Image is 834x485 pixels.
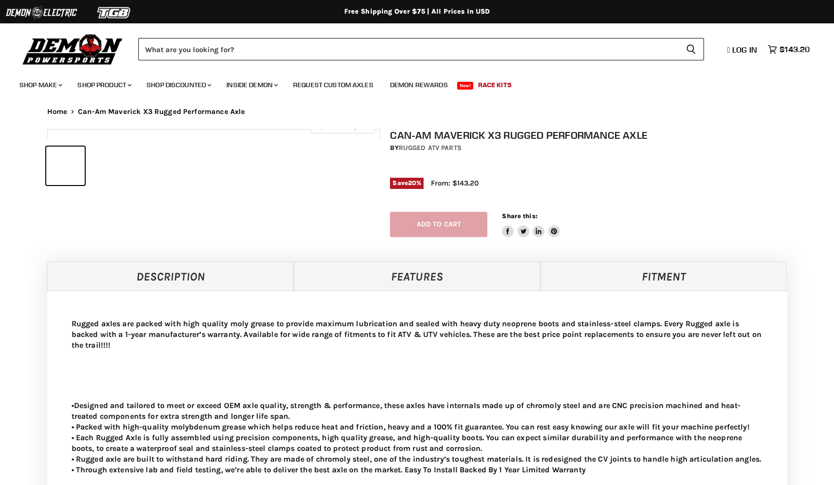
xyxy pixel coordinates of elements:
[399,144,462,152] a: Rugged ATV Parts
[139,75,217,95] a: Shop Discounted
[779,45,810,54] span: $143.20
[138,38,678,60] input: Search
[72,318,763,351] p: Rugged axles are packed with high quality moly grease to provide maximum lubrication and sealed w...
[471,75,519,95] a: Race Kits
[138,38,704,60] form: Product
[457,82,474,90] span: New!
[219,75,284,95] a: Inside Demon
[763,42,815,56] a: $143.20
[47,261,294,291] a: Description
[383,75,455,95] a: Demon Rewards
[390,143,797,153] div: by
[723,45,763,54] a: Log in
[12,75,68,95] a: Shop Make
[390,129,797,141] h1: Can-Am Maverick X3 Rugged Performance Axle
[390,178,424,188] span: Save %
[70,75,137,95] a: Shop Product
[294,261,540,291] a: Features
[540,261,787,291] a: Fitment
[431,179,479,187] span: From: $143.20
[315,123,370,130] span: Click to expand
[502,212,560,238] aside: Share this:
[19,32,126,66] img: Demon Powersports
[28,7,807,16] div: Free Shipping Over $75 | All Prices In USD
[286,75,381,95] a: Request Custom Axles
[732,45,757,55] span: Log in
[502,212,537,220] span: Share this:
[408,179,416,187] span: 20
[678,38,704,60] button: Search
[78,108,245,116] span: Can-Am Maverick X3 Rugged Performance Axle
[28,108,807,116] nav: Breadcrumbs
[72,400,763,475] p: •Designed and tailored to meet or exceed OEM axle quality, strength & performance, these axles ha...
[78,3,151,22] img: TGB Logo 2
[46,147,85,185] button: IMAGE thumbnail
[12,71,807,95] ul: Main menu
[5,3,78,22] img: Demon Electric Logo 2
[47,108,68,116] a: Home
